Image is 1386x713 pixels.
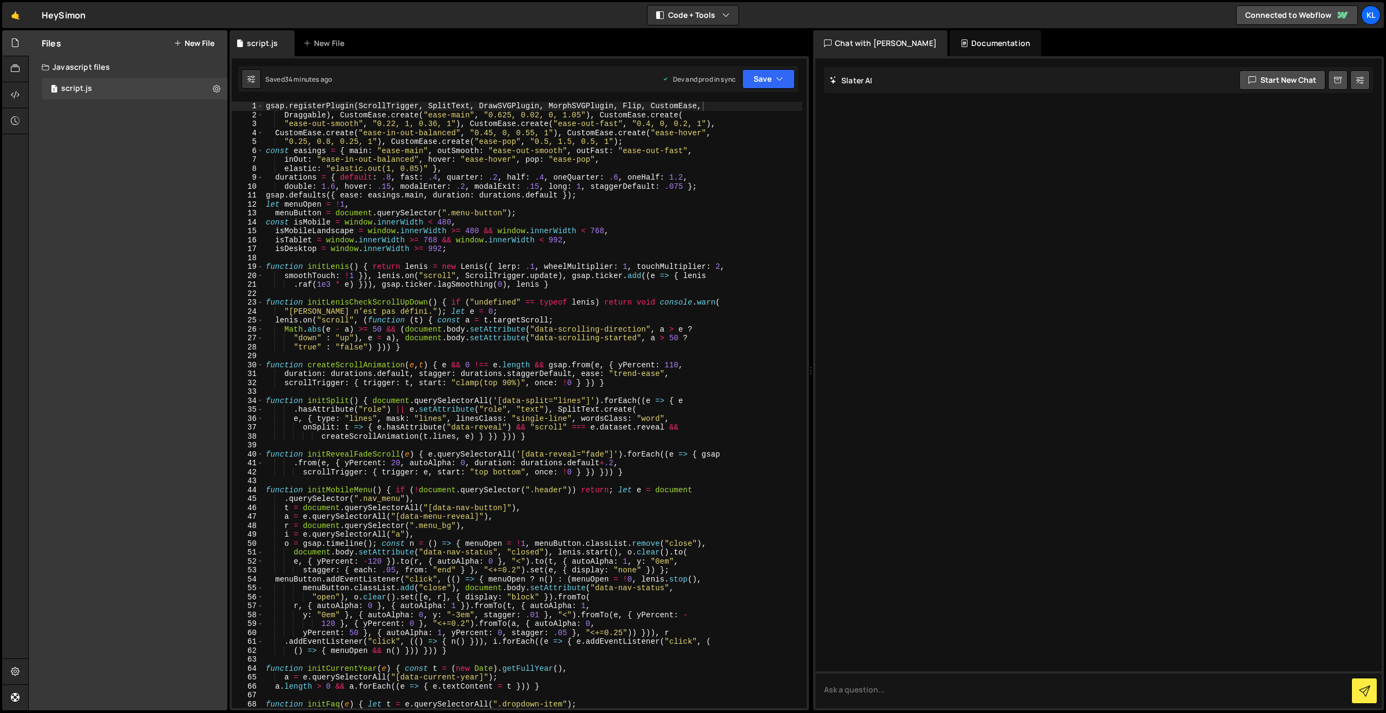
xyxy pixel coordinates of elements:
[232,298,264,307] div: 23
[232,245,264,254] div: 17
[232,164,264,174] div: 8
[232,504,264,513] div: 46
[232,405,264,414] div: 35
[2,2,29,28] a: 🤙
[232,468,264,477] div: 42
[232,450,264,459] div: 40
[232,325,264,334] div: 26
[232,423,264,432] div: 37
[42,37,61,49] h2: Files
[232,494,264,504] div: 45
[232,280,264,289] div: 21
[29,56,227,78] div: Javascript files
[232,343,264,352] div: 28
[232,387,264,397] div: 33
[51,85,57,94] span: 1
[232,664,264,674] div: 64
[1361,5,1381,25] a: Kl
[232,236,264,245] div: 16
[303,38,349,49] div: New File
[232,611,264,620] div: 58
[232,397,264,406] div: 34
[61,84,92,94] div: script.js
[232,432,264,441] div: 38
[232,111,264,120] div: 2
[232,209,264,218] div: 13
[232,575,264,584] div: 54
[232,521,264,531] div: 48
[232,182,264,192] div: 10
[232,147,264,156] div: 6
[232,307,264,316] div: 24
[232,441,264,450] div: 39
[232,262,264,272] div: 19
[265,75,332,84] div: Saved
[232,682,264,691] div: 66
[232,557,264,566] div: 52
[232,173,264,182] div: 9
[232,655,264,664] div: 63
[232,120,264,129] div: 3
[232,191,264,200] div: 11
[232,691,264,700] div: 67
[232,477,264,486] div: 43
[232,602,264,611] div: 57
[42,78,227,100] div: 16083/43150.js
[742,69,795,89] button: Save
[232,137,264,147] div: 5
[247,38,278,49] div: script.js
[232,629,264,638] div: 60
[232,316,264,325] div: 25
[232,361,264,370] div: 30
[232,218,264,227] div: 14
[232,700,264,709] div: 68
[285,75,332,84] div: 34 minutes ago
[42,9,86,22] div: HeySimon
[232,102,264,111] div: 1
[232,486,264,495] div: 44
[232,584,264,593] div: 55
[813,30,947,56] div: Chat with [PERSON_NAME]
[648,5,738,25] button: Code + Tools
[232,593,264,602] div: 56
[232,227,264,236] div: 15
[232,200,264,209] div: 12
[232,646,264,656] div: 62
[232,539,264,549] div: 50
[174,39,214,48] button: New File
[232,334,264,343] div: 27
[232,512,264,521] div: 47
[232,637,264,646] div: 61
[232,414,264,424] div: 36
[232,129,264,138] div: 4
[1236,5,1358,25] a: Connected to Webflow
[232,379,264,388] div: 32
[232,155,264,164] div: 7
[232,352,264,361] div: 29
[232,289,264,299] div: 22
[829,75,873,85] h2: Slater AI
[232,673,264,682] div: 65
[662,75,736,84] div: Dev and prod in sync
[232,254,264,263] div: 18
[232,566,264,575] div: 53
[232,272,264,281] div: 20
[1239,70,1325,90] button: Start new chat
[232,459,264,468] div: 41
[232,548,264,557] div: 51
[232,369,264,379] div: 31
[232,619,264,629] div: 59
[950,30,1041,56] div: Documentation
[232,530,264,539] div: 49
